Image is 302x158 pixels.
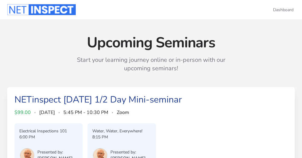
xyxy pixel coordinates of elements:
img: Logo [7,4,76,15]
p: Presented by: [110,149,146,155]
p: 6:00 PM [19,134,78,140]
span: Zoom [117,109,129,116]
span: · [34,109,36,116]
span: · [112,109,113,116]
p: Start your learning journey online or in-person with our upcoming seminars! [64,56,238,73]
a: NETinspect [DATE] 1/2 Day Mini-seminar [14,93,182,106]
span: 5:45 PM - 10:30 PM [63,109,108,116]
p: 8:15 PM [92,134,151,140]
span: [DATE] [39,109,55,116]
p: Water, Water, Everywhere! [92,128,151,134]
span: $99.00 [14,109,31,116]
p: Presented by: [37,149,73,155]
p: Electrical Inspections 101 [19,128,78,134]
p: Upcoming Seminars [7,35,295,50]
span: · [59,109,60,116]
